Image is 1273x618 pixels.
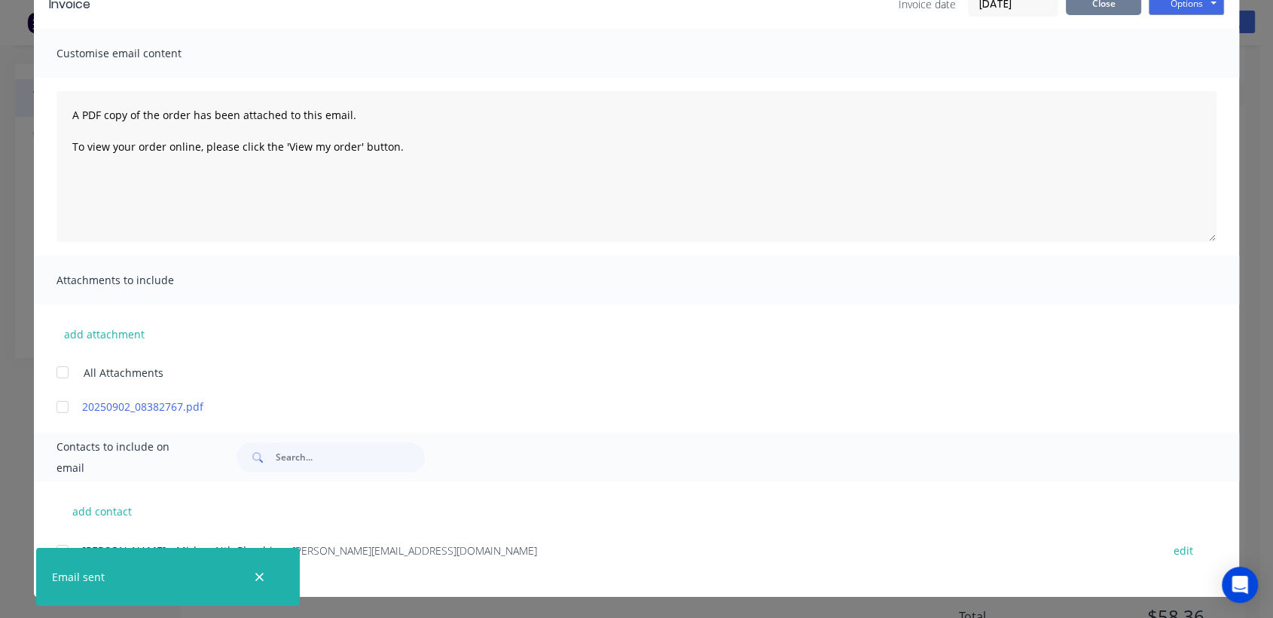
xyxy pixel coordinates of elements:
span: Customise email content [56,43,222,64]
span: Contacts to include on email [56,436,199,479]
button: add contact [56,500,147,522]
button: add attachment [56,323,152,345]
div: Email sent [52,569,105,585]
a: 20250902_08382767.pdf [82,399,1146,415]
button: edit [1165,540,1202,561]
input: Search... [276,442,425,473]
textarea: A PDF copy of the order has been attached to this email. To view your order online, please click ... [56,91,1217,242]
div: Open Intercom Messenger [1222,567,1258,603]
span: - [PERSON_NAME][EMAIL_ADDRESS][DOMAIN_NAME] [285,543,537,558]
span: Attachments to include [56,270,222,291]
span: [PERSON_NAME] - Mirboo Nth Plumbing [82,543,285,558]
span: All Attachments [84,365,163,381]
